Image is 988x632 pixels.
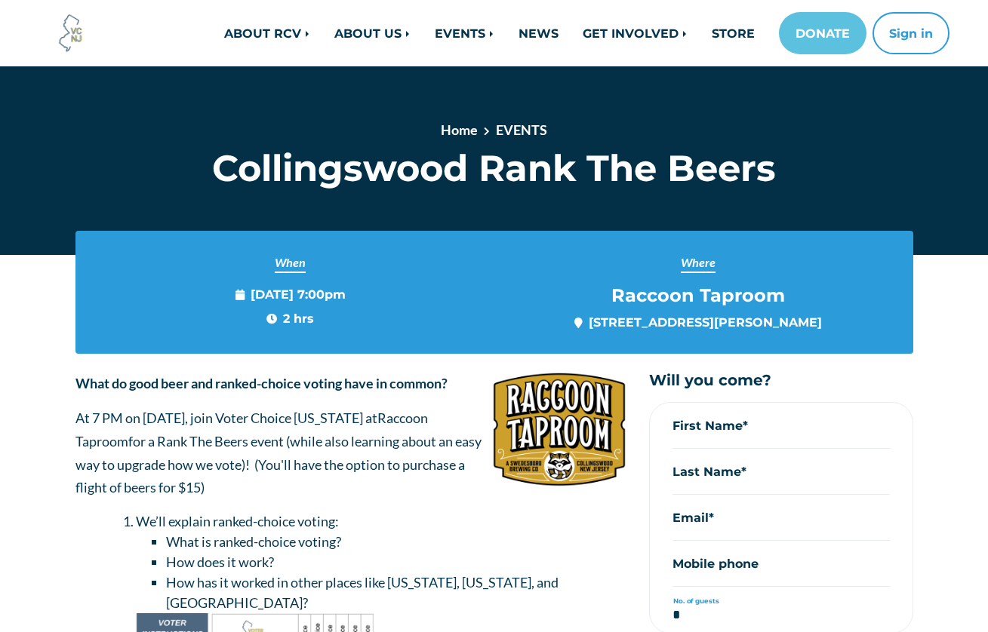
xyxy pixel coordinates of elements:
a: DONATE [779,12,866,54]
li: What is ranked-choice voting? [166,532,626,552]
span: When [275,253,306,273]
span: [DATE] 7:00pm [235,285,346,303]
nav: breadcrumb [236,120,751,146]
a: STORE [700,18,767,48]
button: Sign in or sign up [873,12,950,54]
a: Home [441,121,478,138]
strong: What do good beer and ranked-choice voting have in common? [75,375,448,391]
li: How has it worked in other places like [US_STATE], [US_STATE], and [GEOGRAPHIC_DATA]? [166,572,626,613]
h1: Collingswood Rank The Beers [183,146,805,190]
a: EVENTS [423,18,506,48]
span: Raccoon Taproom [611,285,785,307]
a: EVENTS [496,121,547,138]
li: How does it work? [166,552,626,572]
a: GET INVOLVED [571,18,700,48]
a: [STREET_ADDRESS][PERSON_NAME] [589,314,822,330]
section: Event info [75,231,913,354]
span: ou'll have the option to purchase a flight of beers for $15) [75,456,465,496]
a: ABOUT US [322,18,423,48]
a: NEWS [506,18,571,48]
span: Where [681,253,716,273]
nav: Main navigation [171,12,950,54]
span: 2 hrs [266,309,314,327]
img: silologo1.png [492,372,626,487]
a: ABOUT RCV [212,18,322,48]
p: At 7 PM on [DATE], join Voter Choice [US_STATE] at for a Rank The Beers event (while also learnin... [75,407,626,499]
h5: Will you come? [649,372,913,390]
span: Raccoon Taproom [75,410,428,449]
img: Voter Choice NJ [51,13,91,54]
